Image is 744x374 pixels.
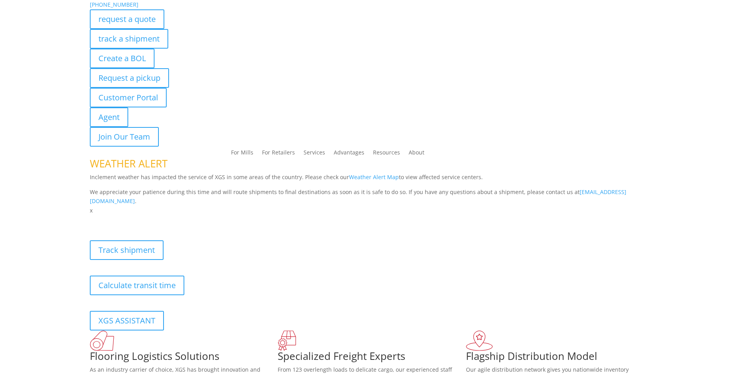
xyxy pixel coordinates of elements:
img: xgs-icon-focused-on-flooring-red [278,330,296,351]
a: Join Our Team [90,127,159,147]
a: Calculate transit time [90,276,184,295]
img: xgs-icon-flagship-distribution-model-red [466,330,493,351]
a: XGS ASSISTANT [90,311,164,330]
a: Agent [90,107,128,127]
a: track a shipment [90,29,168,49]
a: Advantages [334,150,364,158]
img: xgs-icon-total-supply-chain-intelligence-red [90,330,114,351]
h1: Flagship Distribution Model [466,351,654,365]
h1: Specialized Freight Experts [278,351,466,365]
p: x [90,206,655,215]
a: About [409,150,424,158]
span: WEATHER ALERT [90,156,167,171]
p: Inclement weather has impacted the service of XGS in some areas of the country. Please check our ... [90,172,655,187]
a: [PHONE_NUMBER] [90,1,138,8]
a: For Mills [231,150,253,158]
a: Customer Portal [90,88,167,107]
a: Create a BOL [90,49,155,68]
h1: Flooring Logistics Solutions [90,351,278,365]
a: request a quote [90,9,164,29]
a: Track shipment [90,240,164,260]
p: We appreciate your patience during this time and will route shipments to final destinations as so... [90,187,655,206]
a: Resources [373,150,400,158]
b: Visibility, transparency, and control for your entire supply chain. [90,216,265,224]
a: Weather Alert Map [349,173,399,181]
a: Services [304,150,325,158]
a: Request a pickup [90,68,169,88]
a: For Retailers [262,150,295,158]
